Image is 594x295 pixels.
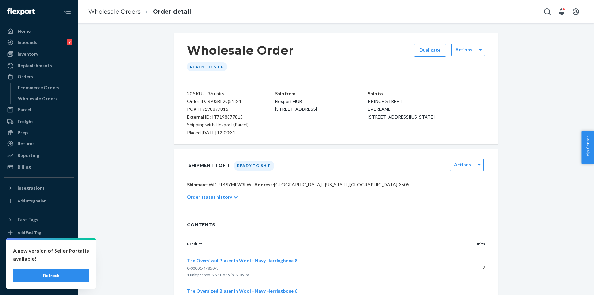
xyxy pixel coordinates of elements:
[18,118,33,125] div: Freight
[187,90,249,97] div: 20 SKUs · 36 units
[61,5,74,18] button: Close Navigation
[187,241,447,247] p: Product
[187,62,227,71] div: Ready to ship
[254,182,274,187] span: Address:
[4,37,74,47] a: Inbounds7
[15,83,74,93] a: Ecommerce Orders
[187,182,209,187] span: Shipment:
[188,159,229,172] h1: Shipment 1 of 1
[368,98,435,120] span: PRINCE STREET EVERLANE [STREET_ADDRESS][US_STATE]
[4,138,74,149] a: Returns
[18,164,31,170] div: Billing
[187,266,218,271] span: 0-00001-47850-1
[187,272,447,278] p: 1 unit per box · 2 x 10 x 15 in · 2.05 lbs
[555,5,568,18] button: Open notifications
[4,150,74,160] a: Reporting
[458,241,485,247] p: Units
[414,44,446,57] button: Duplicate
[4,26,74,36] a: Home
[455,46,472,53] label: Actions
[368,90,485,97] p: Ship to
[4,71,74,82] a: Orders
[4,60,74,71] a: Replenishments
[153,8,191,15] a: Order detail
[187,257,297,264] button: The Oversized Blazer in Wool - Navy Herringbone 8
[18,62,52,69] div: Replenishments
[4,127,74,138] a: Prep
[18,198,46,204] div: Add Integration
[18,51,38,57] div: Inventory
[4,277,74,287] button: Give Feedback
[18,216,38,223] div: Fast Tags
[569,5,582,18] button: Open account menu
[581,131,594,164] button: Help Center
[18,152,39,159] div: Reporting
[541,5,554,18] button: Open Search Box
[187,105,249,113] div: PO# IT7198877815
[18,84,59,91] div: Ecommerce Orders
[67,39,72,45] div: 7
[18,28,31,34] div: Home
[4,255,74,265] button: Talk to Support
[187,121,249,129] p: Shipping with Flexport (Parcel)
[4,214,74,225] button: Fast Tags
[187,97,249,105] div: Order ID: RPJ3BL2Q51I24
[15,94,74,104] a: Wholesale Orders
[187,113,249,121] div: External ID: IT7198877815
[187,129,249,136] div: Placed [DATE] 12:00:31
[18,185,45,191] div: Integrations
[187,44,294,57] h1: Wholesale Order
[18,230,41,235] div: Add Fast Tag
[4,266,74,276] a: Help Center
[13,247,89,263] p: A new version of Seller Portal is available!
[187,258,297,263] span: The Oversized Blazer in Wool - Navy Herringbone 8
[4,162,74,172] a: Billing
[4,183,74,193] button: Integrations
[18,129,28,136] div: Prep
[4,244,74,254] a: Settings
[18,107,31,113] div: Parcel
[4,196,74,206] a: Add Integration
[187,181,485,188] p: WDUT4SYMFW3FW · [GEOGRAPHIC_DATA] · [US_STATE][GEOGRAPHIC_DATA]-3505
[187,222,485,228] span: CONTENTS
[18,96,57,102] div: Wholesale Orders
[4,49,74,59] a: Inventory
[18,140,35,147] div: Returns
[18,39,37,45] div: Inbounds
[187,288,297,294] button: The Oversized Blazer in Wool - Navy Herringbone 6
[4,105,74,115] a: Parcel
[187,194,232,200] p: Order status history
[7,8,35,15] img: Flexport logo
[13,269,89,282] button: Refresh
[454,161,471,168] label: Actions
[83,2,196,21] ol: breadcrumbs
[18,73,33,80] div: Orders
[88,8,141,15] a: Wholesale Orders
[458,264,485,271] p: 2
[275,98,317,112] span: Flexport HUB [STREET_ADDRESS]
[234,161,274,171] div: Ready to ship
[4,116,74,127] a: Freight
[4,227,74,238] a: Add Fast Tag
[275,90,368,97] p: Ship from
